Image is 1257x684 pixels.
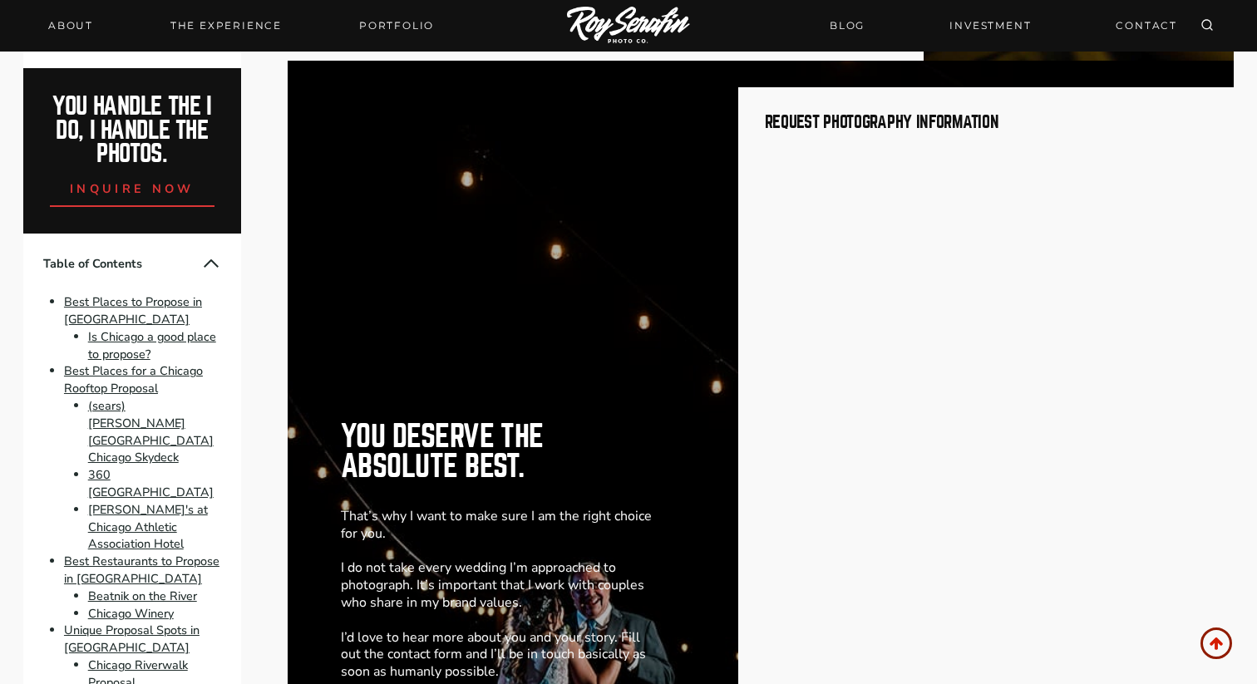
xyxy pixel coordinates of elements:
a: BLOG [820,11,875,40]
a: About [38,14,103,37]
img: Logo of Roy Serafin Photo Co., featuring stylized text in white on a light background, representi... [567,7,690,46]
a: (sears) [PERSON_NAME][GEOGRAPHIC_DATA] Chicago Skydeck [88,397,214,465]
h2: You handle the i do, I handle the photos. [42,95,224,166]
p: That’s why I want to make sure I am the right choice for you. I do not take every wedding I’m app... [341,508,658,681]
a: Beatnik on the River [88,588,197,604]
span: Table of Contents [43,255,201,273]
h2: Request Photography Information [765,114,1181,130]
a: inquire now [50,166,214,207]
a: Unique Proposal Spots in [GEOGRAPHIC_DATA] [64,622,200,657]
a: [PERSON_NAME]'s at Chicago Athletic Association Hotel [88,501,208,553]
a: Scroll to top [1200,627,1232,659]
a: Best Places for a Chicago Rooftop Proposal [64,363,203,397]
button: Collapse Table of Contents [201,253,221,273]
a: Portfolio [349,14,444,37]
span: inquire now [70,180,195,197]
a: INVESTMENT [939,11,1041,40]
nav: Secondary Navigation [820,11,1187,40]
nav: Primary Navigation [38,14,444,37]
a: Best Restaurants to Propose in [GEOGRAPHIC_DATA] [64,553,219,587]
button: View Search Form [1195,14,1219,37]
a: 360 [GEOGRAPHIC_DATA] [88,466,214,500]
a: Is Chicago a good place to propose? [88,328,216,362]
a: Chicago Winery [88,605,174,622]
a: Best Places to Propose in [GEOGRAPHIC_DATA] [64,293,202,327]
h2: You deserve the absolute best. [341,421,658,481]
a: THE EXPERIENCE [160,14,292,37]
a: CONTACT [1106,11,1187,40]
